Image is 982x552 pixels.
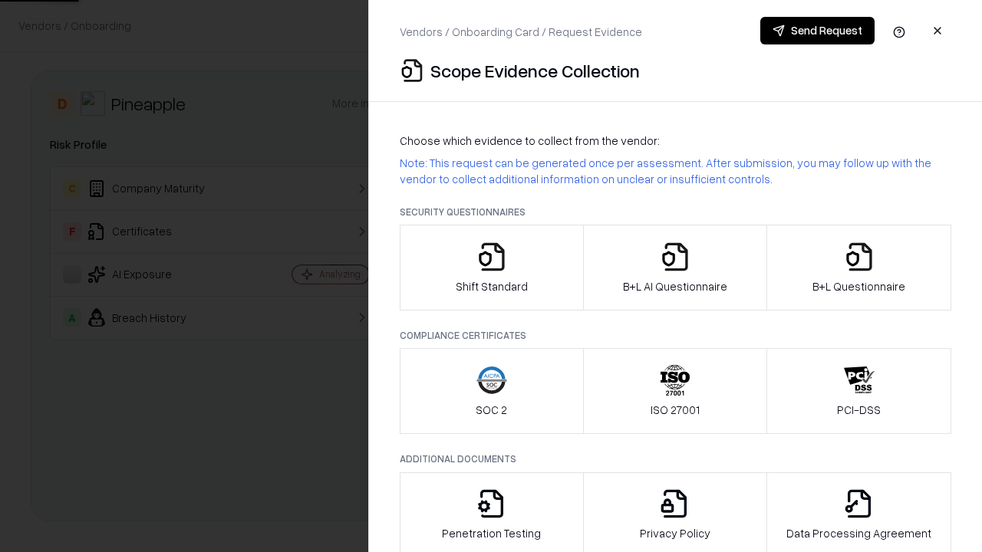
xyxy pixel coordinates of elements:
p: Data Processing Agreement [786,525,931,541]
button: SOC 2 [400,348,584,434]
p: Choose which evidence to collect from the vendor: [400,133,951,149]
p: Penetration Testing [442,525,541,541]
button: ISO 27001 [583,348,768,434]
button: Shift Standard [400,225,584,310]
p: Compliance Certificates [400,329,951,342]
p: B+L AI Questionnaire [623,278,727,294]
p: ISO 27001 [651,402,700,418]
p: SOC 2 [476,402,507,418]
button: PCI-DSS [766,348,951,434]
button: B+L Questionnaire [766,225,951,310]
p: Shift Standard [456,278,528,294]
p: Vendors / Onboarding Card / Request Evidence [400,24,642,40]
button: Send Request [760,17,875,44]
p: PCI-DSS [837,402,881,418]
p: Scope Evidence Collection [430,58,640,83]
p: Additional Documents [400,452,951,465]
p: B+L Questionnaire [812,278,905,294]
p: Privacy Policy [640,525,710,541]
p: Security Questionnaires [400,205,951,219]
button: B+L AI Questionnaire [583,225,768,310]
p: Note: This request can be generated once per assessment. After submission, you may follow up with... [400,155,951,187]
